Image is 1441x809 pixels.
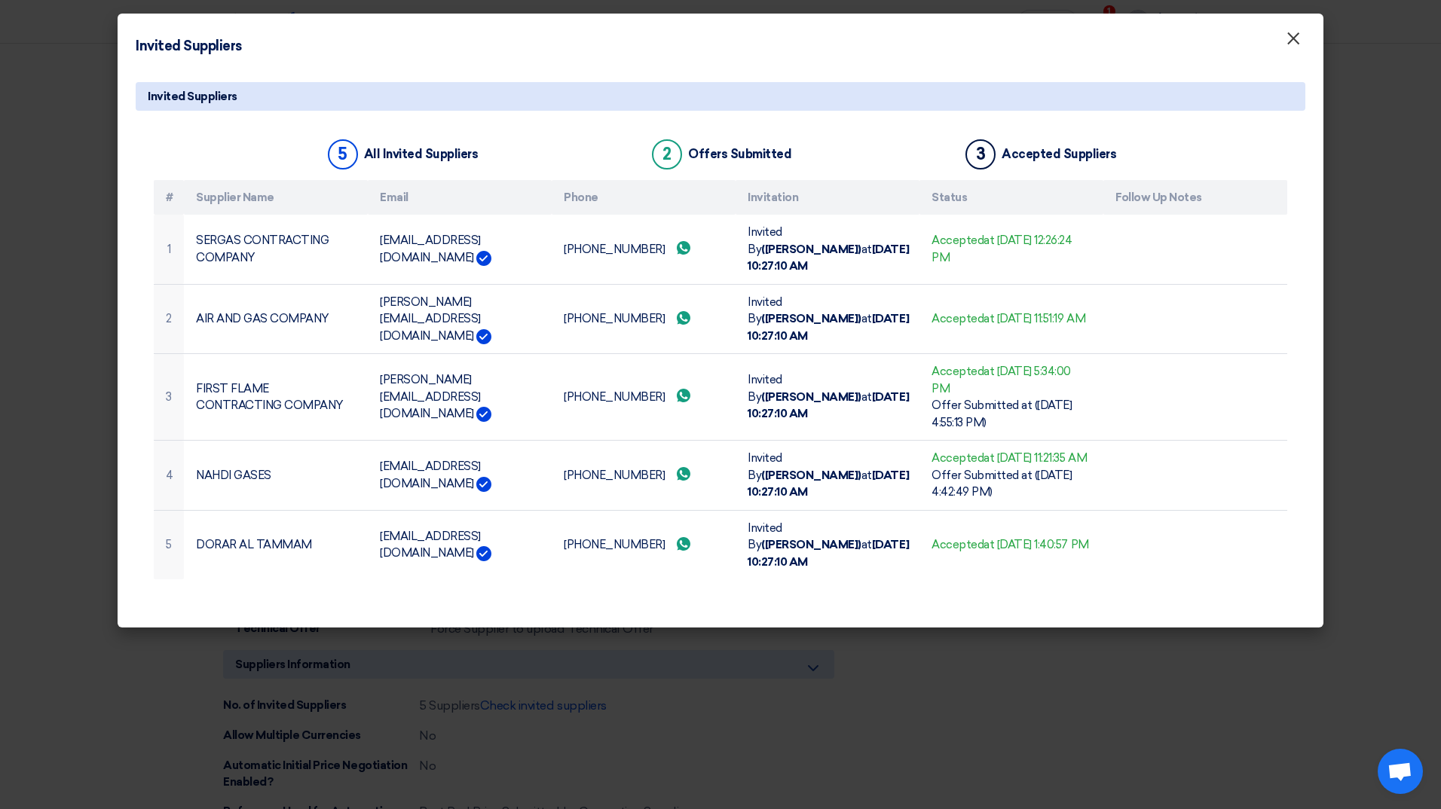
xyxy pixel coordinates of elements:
[761,243,861,256] b: ([PERSON_NAME])
[1103,180,1287,215] th: Follow Up Notes
[761,312,861,325] b: ([PERSON_NAME])
[154,180,184,215] th: #
[148,88,237,105] span: Invited Suppliers
[154,215,184,284] td: 1
[154,510,184,579] td: 5
[368,284,552,354] td: [PERSON_NAME][EMAIL_ADDRESS][DOMAIN_NAME]
[932,310,1091,328] div: Accepted
[748,295,909,343] span: Invited By at
[965,139,996,169] div: 3
[364,147,479,161] div: All Invited Suppliers
[368,441,552,511] td: [EMAIL_ADDRESS][DOMAIN_NAME]
[748,312,909,343] b: [DATE] 10:27:10 AM
[932,234,1072,264] span: at [DATE] 12:26:24 PM
[552,510,736,579] td: [PHONE_NUMBER]
[552,180,736,215] th: Phone
[932,363,1091,397] div: Accepted
[184,441,368,511] td: NAHDI GASES
[1274,24,1313,54] button: Close
[1002,147,1116,161] div: Accepted Suppliers
[184,215,368,284] td: SERGAS CONTRACTING COMPANY
[932,536,1091,554] div: Accepted
[368,180,552,215] th: Email
[184,354,368,441] td: FIRST FLAME CONTRACTING COMPANY
[919,180,1103,215] th: Status
[368,510,552,579] td: [EMAIL_ADDRESS][DOMAIN_NAME]
[932,450,1091,467] div: Accepted
[748,451,909,499] span: Invited By at
[154,354,184,441] td: 3
[984,312,1085,325] span: at [DATE] 11:51:19 AM
[932,232,1091,266] div: Accepted
[932,467,1091,501] div: Offer Submitted at ([DATE] 4:42:49 PM)
[748,521,909,569] span: Invited By at
[552,354,736,441] td: [PHONE_NUMBER]
[368,215,552,284] td: [EMAIL_ADDRESS][DOMAIN_NAME]
[476,329,491,344] img: Verified Account
[761,538,861,551] b: ([PERSON_NAME])
[1378,749,1423,794] div: Open chat
[368,354,552,441] td: [PERSON_NAME][EMAIL_ADDRESS][DOMAIN_NAME]
[984,538,1088,551] span: at [DATE] 1:40:57 PM
[552,284,736,354] td: [PHONE_NUMBER]
[154,441,184,511] td: 4
[1286,27,1301,57] span: ×
[476,251,491,266] img: Verified Account
[748,225,909,273] span: Invited By at
[748,373,909,420] span: Invited By at
[984,451,1087,465] span: at [DATE] 11:21:35 AM
[476,407,491,422] img: Verified Account
[136,36,242,56] h4: Invited Suppliers
[736,180,919,215] th: Invitation
[932,397,1091,431] div: Offer Submitted at ([DATE] 4:55:13 PM)
[748,538,909,569] b: [DATE] 10:27:10 AM
[932,365,1071,395] span: at [DATE] 5:34:00 PM
[476,477,491,492] img: Verified Account
[154,284,184,354] td: 2
[476,546,491,561] img: Verified Account
[184,510,368,579] td: DORAR AL TAMMAM
[652,139,682,169] div: 2
[761,469,861,482] b: ([PERSON_NAME])
[328,139,358,169] div: 5
[552,441,736,511] td: [PHONE_NUMBER]
[552,215,736,284] td: [PHONE_NUMBER]
[761,390,861,404] b: ([PERSON_NAME])
[184,180,368,215] th: Supplier Name
[184,284,368,354] td: AIR AND GAS COMPANY
[688,147,791,161] div: Offers Submitted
